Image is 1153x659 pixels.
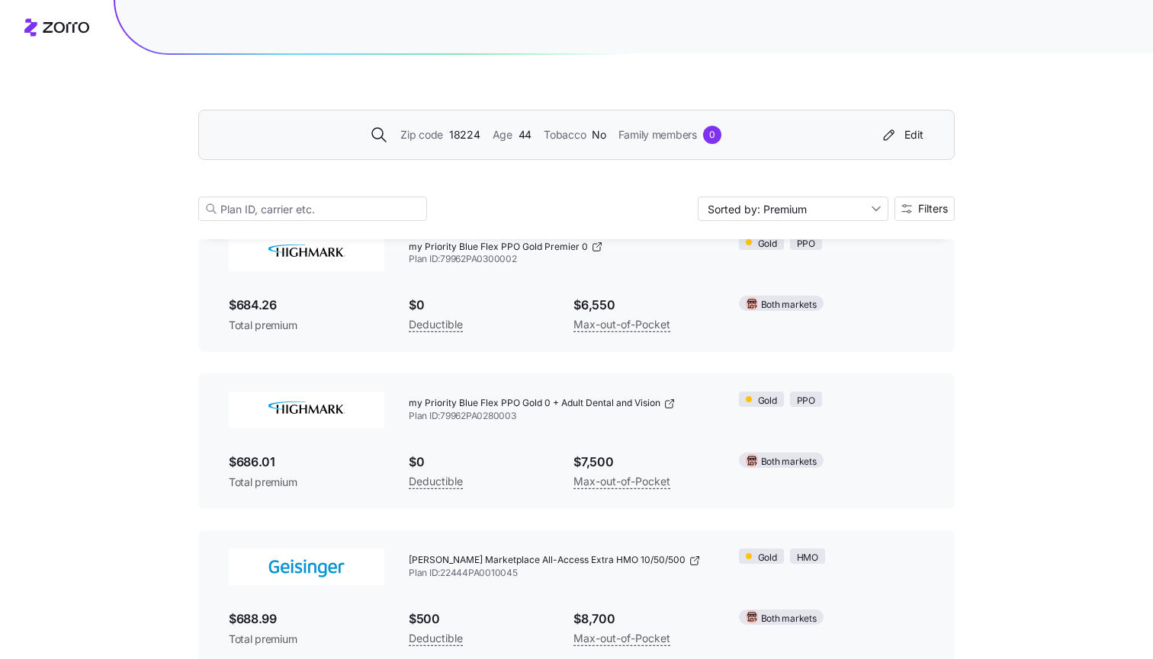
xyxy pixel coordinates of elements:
[797,237,815,251] span: PPO
[573,453,714,472] span: $7,500
[409,397,660,410] span: my Priority Blue Flex PPO Gold 0 + Adult Dental and Vision
[761,298,817,312] span: Both markets
[797,394,815,408] span: PPO
[894,197,955,221] button: Filters
[493,126,512,143] span: Age
[761,612,817,626] span: Both markets
[409,315,463,334] span: Deductible
[229,453,384,472] span: $686.01
[573,609,714,629] span: $8,700
[229,235,384,271] img: Highmark BlueCross BlueShield
[618,126,697,143] span: Family members
[409,253,715,266] span: Plan ID: 79962PA0300002
[229,392,384,428] img: Highmark BlueCross BlueShield
[409,296,549,315] span: $0
[573,296,714,315] span: $6,550
[229,549,384,585] img: Geisinger
[400,126,443,143] span: Zip code
[544,126,586,143] span: Tobacco
[409,554,686,567] span: [PERSON_NAME] Marketplace All-Access Extra HMO 10/50/500
[198,197,427,221] input: Plan ID, carrier etc.
[698,197,888,221] input: Sort by
[758,551,777,565] span: Gold
[880,127,923,142] div: Edit
[874,123,930,147] button: Edit
[229,318,384,333] span: Total premium
[797,551,818,565] span: HMO
[703,126,721,144] div: 0
[758,237,777,251] span: Gold
[573,629,670,648] span: Max-out-of-Pocket
[409,453,549,472] span: $0
[409,567,715,580] span: Plan ID: 22444PA0010045
[573,472,670,491] span: Max-out-of-Pocket
[918,203,948,214] span: Filters
[592,126,605,143] span: No
[409,629,463,648] span: Deductible
[761,455,817,469] span: Both markets
[758,394,777,408] span: Gold
[409,609,549,629] span: $500
[573,315,670,334] span: Max-out-of-Pocket
[229,609,384,629] span: $688.99
[409,472,463,491] span: Deductible
[519,126,532,143] span: 44
[229,475,384,490] span: Total premium
[409,241,588,254] span: my Priority Blue Flex PPO Gold Premier 0
[229,632,384,647] span: Total premium
[449,126,480,143] span: 18224
[409,410,715,423] span: Plan ID: 79962PA0280003
[229,296,384,315] span: $684.26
